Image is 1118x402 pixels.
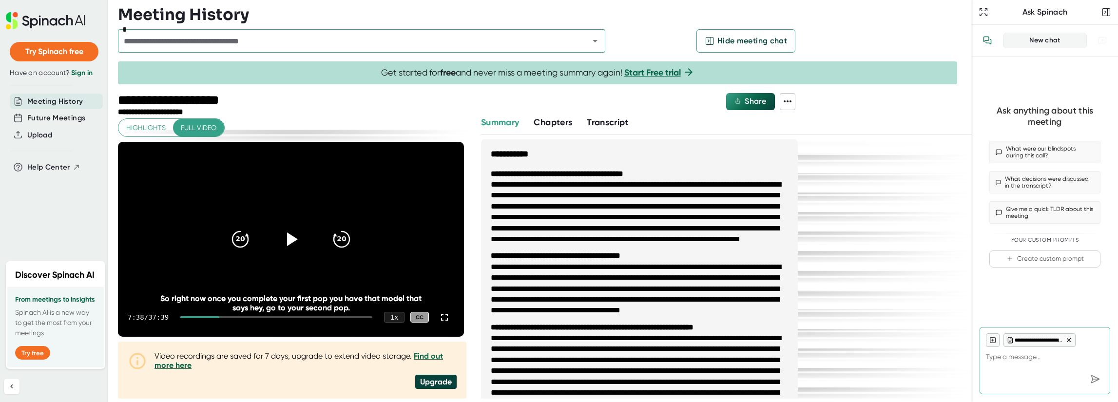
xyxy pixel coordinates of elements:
[10,42,98,61] button: Try Spinach free
[4,379,19,394] button: Collapse sidebar
[587,116,629,129] button: Transcript
[118,5,249,24] h3: Meeting History
[989,105,1100,127] div: Ask anything about this meeting
[126,122,166,134] span: Highlights
[154,351,443,370] a: Find out more here
[1009,36,1080,45] div: New chat
[27,113,85,124] button: Future Meetings
[15,268,95,282] h2: Discover Spinach AI
[173,119,224,137] button: Full video
[15,346,50,360] button: Try free
[118,119,173,137] button: Highlights
[587,117,629,128] span: Transcript
[726,93,775,110] button: Share
[989,201,1100,224] button: Give me a quick TLDR about this meeting
[27,162,70,173] span: Help Center
[25,47,83,56] span: Try Spinach free
[989,237,1100,244] div: Your Custom Prompts
[534,116,572,129] button: Chapters
[588,34,602,48] button: Open
[27,96,83,107] button: Meeting History
[440,67,456,78] b: free
[978,31,997,50] button: View conversation history
[27,162,80,173] button: Help Center
[717,35,787,47] span: Hide meeting chat
[27,130,52,141] button: Upload
[153,294,429,312] div: So right now once you complete your first pop you have that model that says hey, go to your secon...
[989,171,1100,193] button: What decisions were discussed in the transcript?
[128,313,169,321] div: 7:38 / 37:39
[481,117,519,128] span: Summary
[696,29,795,53] button: Hide meeting chat
[415,375,457,389] div: Upgrade
[989,141,1100,163] button: What were our blindspots during this call?
[624,67,681,78] a: Start Free trial
[989,250,1100,268] button: Create custom prompt
[154,351,457,370] div: Video recordings are saved for 7 days, upgrade to extend video storage.
[1099,5,1113,19] button: Close conversation sidebar
[990,7,1099,17] div: Ask Spinach
[481,116,519,129] button: Summary
[181,122,216,134] span: Full video
[745,96,766,106] span: Share
[381,67,694,78] span: Get started for and never miss a meeting summary again!
[10,69,98,77] div: Have an account?
[71,69,93,77] a: Sign in
[534,117,572,128] span: Chapters
[977,5,990,19] button: Expand to Ask Spinach page
[15,307,96,338] p: Spinach AI is a new way to get the most from your meetings
[384,312,405,323] div: 1 x
[1086,370,1104,388] div: Send message
[15,296,96,304] h3: From meetings to insights
[410,312,429,323] div: CC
